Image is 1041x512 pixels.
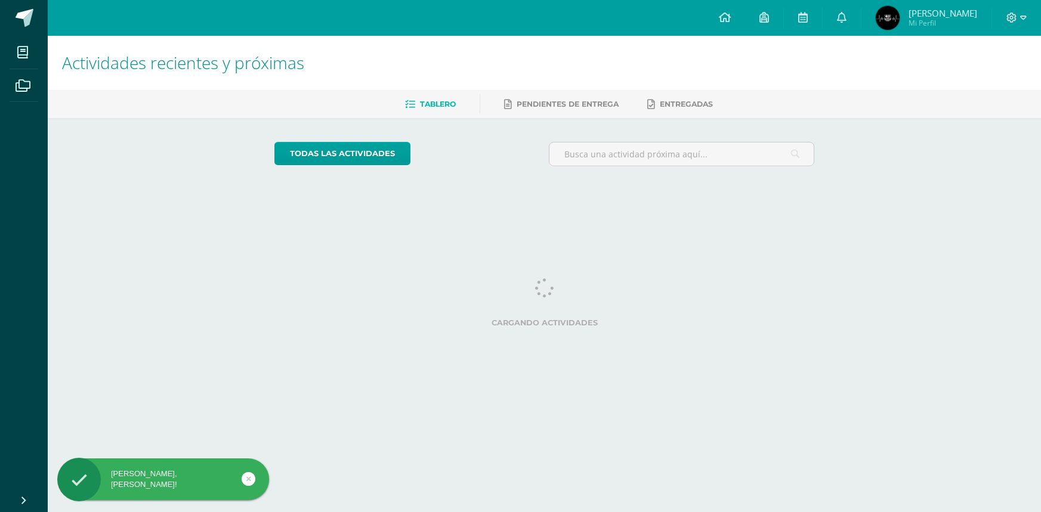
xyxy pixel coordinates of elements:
[909,7,977,19] span: [PERSON_NAME]
[62,51,304,74] span: Actividades recientes y próximas
[647,95,713,114] a: Entregadas
[504,95,619,114] a: Pendientes de entrega
[549,142,814,166] input: Busca una actividad próxima aquí...
[517,100,619,108] span: Pendientes de entrega
[274,142,410,165] a: todas las Actividades
[909,18,977,28] span: Mi Perfil
[405,95,456,114] a: Tablero
[876,6,900,30] img: 268cd5fa087cba37e991371f30ff5b70.png
[420,100,456,108] span: Tablero
[274,318,814,327] label: Cargando actividades
[57,468,269,490] div: [PERSON_NAME], [PERSON_NAME]!
[660,100,713,108] span: Entregadas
